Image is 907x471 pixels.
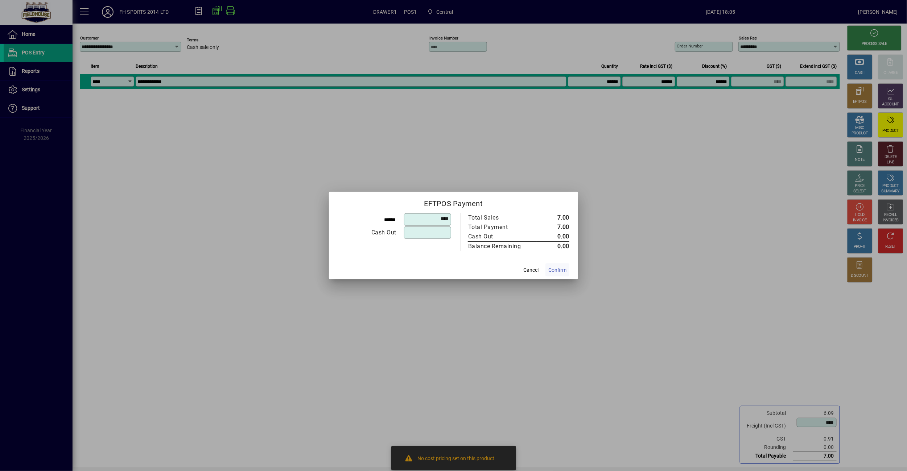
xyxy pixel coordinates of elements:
[468,213,536,222] td: Total Sales
[468,222,536,232] td: Total Payment
[536,242,569,251] td: 0.00
[536,232,569,242] td: 0.00
[536,213,569,222] td: 7.00
[548,266,566,274] span: Confirm
[545,263,569,276] button: Confirm
[536,222,569,232] td: 7.00
[468,242,529,251] div: Balance Remaining
[523,266,539,274] span: Cancel
[468,232,529,241] div: Cash Out
[338,228,396,237] div: Cash Out
[519,263,543,276] button: Cancel
[329,192,578,213] h2: EFTPOS Payment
